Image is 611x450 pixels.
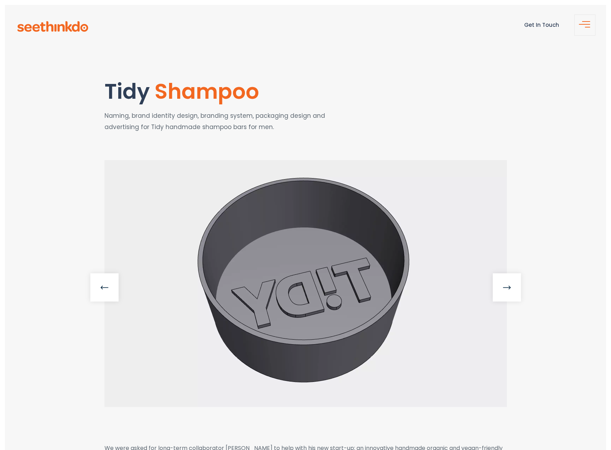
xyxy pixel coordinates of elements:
[104,77,150,106] span: Tidy
[104,80,335,103] h1: Tidy Shampoo
[524,21,559,29] a: Get In Touch
[17,21,88,32] img: see-think-do-logo.png
[104,160,507,407] img: Tidy – 3d mold
[155,77,259,106] span: Shampoo
[104,110,335,133] p: Naming, brand identity design, branding system, packaging design and advertising for Tidy handmad...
